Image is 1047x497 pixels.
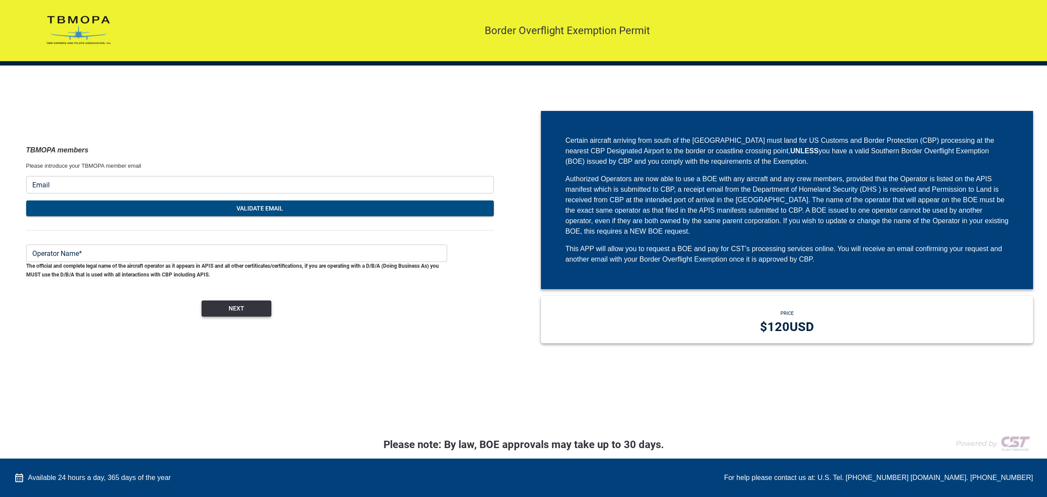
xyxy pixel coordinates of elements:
div: Available 24 hours a day, 365 days of the year [14,473,171,483]
strong: UNLESS [790,147,819,155]
img: COMPANY LOGO [35,14,122,47]
div: This APP will allow you to request a BOE and pay for CST’s processing services online. You will r... [565,244,1009,265]
h3: TBMOPA members [26,145,494,156]
p: $ 120 USD [760,318,814,336]
h5: Border Overflight Exemption Permit [122,30,1012,31]
div: Certain aircraft arriving from south of the [GEOGRAPHIC_DATA] must land for US Customs and Border... [565,135,1009,167]
p: PRICE [760,310,814,318]
p: Please introduce your TBMOPA member email [26,162,494,170]
div: Authorized Operators are now able to use a BOE with any aircraft and any crew members, provided t... [565,174,1009,237]
button: Next [202,300,271,317]
span: The official and complete legal name of the aircraft operator as it appears in APIS and all other... [26,263,439,278]
img: COMPANY LOGO [946,432,1033,454]
button: VALIDATE EMAIL [26,200,494,217]
div: For help please contact us at: U.S. Tel. [PHONE_NUMBER] [DOMAIN_NAME]. [PHONE_NUMBER] [724,473,1033,483]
